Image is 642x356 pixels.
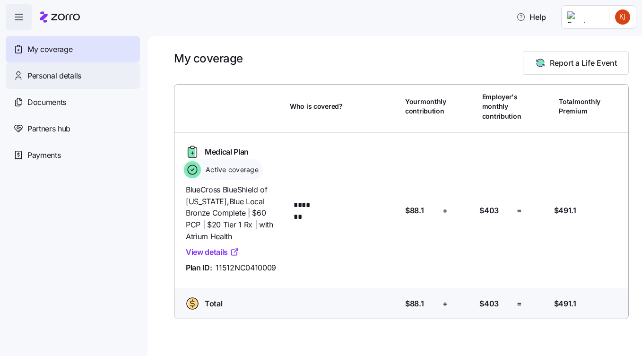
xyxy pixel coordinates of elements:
span: Report a Life Event [550,57,617,69]
span: Documents [27,96,66,108]
h1: My coverage [174,51,243,66]
span: = [517,298,522,310]
span: Employer's monthly contribution [482,92,521,121]
a: Personal details [6,62,140,89]
span: + [442,298,448,310]
button: Report a Life Event [523,51,629,75]
span: Who is covered? [290,102,343,111]
span: Help [516,11,546,23]
span: Plan ID: [186,262,212,274]
span: Total [205,298,222,310]
span: $403 [479,298,499,310]
span: Partners hub [27,123,70,135]
span: My coverage [27,43,72,55]
span: = [517,205,522,217]
img: 9385e3284198ad746f514bbf74938af7 [615,9,630,25]
a: Partners hub [6,115,140,142]
img: Employer logo [567,11,601,23]
a: View details [186,246,239,258]
span: Your monthly contribution [405,97,446,116]
span: $491.1 [554,298,576,310]
span: $491.1 [554,205,576,217]
span: $403 [479,205,499,217]
span: $88.1 [405,205,424,217]
a: Payments [6,142,140,168]
button: Help [509,8,554,26]
span: Payments [27,149,61,161]
span: $88.1 [405,298,424,310]
a: Documents [6,89,140,115]
span: 11512NC0410009 [216,262,276,274]
span: Active coverage [203,165,259,174]
span: BlueCross BlueShield of [US_STATE] , Blue Local Bronze Complete | $60 PCP | $20 Tier 1 Rx | with ... [186,184,282,243]
span: Total monthly Premium [559,97,600,116]
span: Medical Plan [205,146,249,158]
span: Personal details [27,70,81,82]
a: My coverage [6,36,140,62]
span: + [442,205,448,217]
